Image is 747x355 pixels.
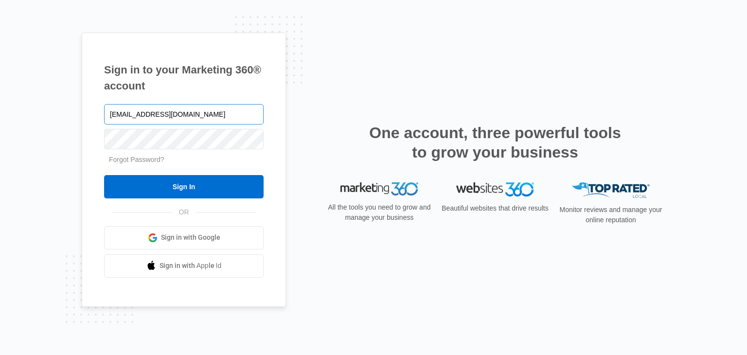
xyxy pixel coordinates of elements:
[325,202,434,223] p: All the tools you need to grow and manage your business
[340,182,418,196] img: Marketing 360
[160,261,222,271] span: Sign in with Apple Id
[104,175,264,198] input: Sign In
[366,123,624,162] h2: One account, three powerful tools to grow your business
[104,62,264,94] h1: Sign in to your Marketing 360® account
[572,182,650,198] img: Top Rated Local
[441,203,550,213] p: Beautiful websites that drive results
[172,207,196,217] span: OR
[109,156,164,163] a: Forgot Password?
[104,104,264,124] input: Email
[456,182,534,196] img: Websites 360
[104,226,264,249] a: Sign in with Google
[556,205,665,225] p: Monitor reviews and manage your online reputation
[104,254,264,278] a: Sign in with Apple Id
[161,232,220,243] span: Sign in with Google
